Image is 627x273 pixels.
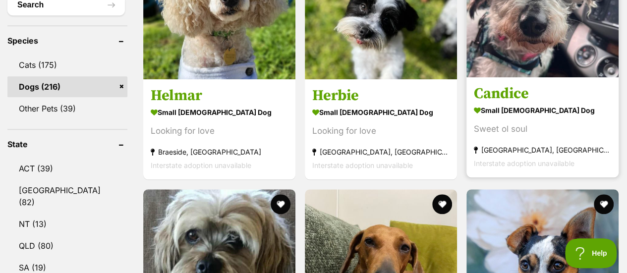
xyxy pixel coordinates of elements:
[151,146,288,159] strong: Braeside, [GEOGRAPHIC_DATA]
[474,160,574,168] span: Interstate adoption unavailable
[7,76,127,97] a: Dogs (216)
[565,238,617,268] iframe: Help Scout Beacon - Open
[432,194,452,214] button: favourite
[312,87,450,106] h3: Herbie
[76,100,149,198] img: https://img.kwcdn.com/product/fancy/d0425fb1-a7e7-47cd-b5cf-f59d948b6e36.jpg?imageMogr2/strip/siz...
[7,158,127,179] a: ACT (39)
[7,98,127,119] a: Other Pets (39)
[312,162,413,170] span: Interstate adoption unavailable
[7,214,127,234] a: NT (13)
[474,85,611,104] h3: Candice
[151,162,251,170] span: Interstate adoption unavailable
[151,106,288,120] strong: small [DEMOGRAPHIC_DATA] Dog
[466,77,619,178] a: Candice small [DEMOGRAPHIC_DATA] Dog Sweet ol soul [GEOGRAPHIC_DATA], [GEOGRAPHIC_DATA] Interstat...
[594,194,614,214] button: favourite
[312,146,450,159] strong: [GEOGRAPHIC_DATA], [GEOGRAPHIC_DATA]
[151,125,288,138] div: Looking for love
[7,36,127,45] header: Species
[271,194,290,214] button: favourite
[7,140,127,149] header: State
[305,79,457,180] a: Herbie small [DEMOGRAPHIC_DATA] Dog Looking for love [GEOGRAPHIC_DATA], [GEOGRAPHIC_DATA] Interst...
[474,123,611,136] div: Sweet ol soul
[474,144,611,157] strong: [GEOGRAPHIC_DATA], [GEOGRAPHIC_DATA]
[7,180,127,213] a: [GEOGRAPHIC_DATA] (82)
[151,87,288,106] h3: Helmar
[7,55,127,75] a: Cats (175)
[312,125,450,138] div: Looking for love
[312,106,450,120] strong: small [DEMOGRAPHIC_DATA] Dog
[143,79,295,180] a: Helmar small [DEMOGRAPHIC_DATA] Dog Looking for love Braeside, [GEOGRAPHIC_DATA] Interstate adopt...
[7,235,127,256] a: QLD (80)
[474,104,611,118] strong: small [DEMOGRAPHIC_DATA] Dog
